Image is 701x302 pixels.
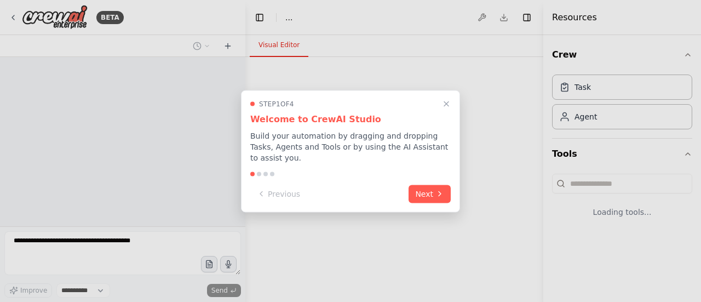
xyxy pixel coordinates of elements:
[250,112,451,126] h3: Welcome to CrewAI Studio
[440,97,453,110] button: Close walkthrough
[250,130,451,163] p: Build your automation by dragging and dropping Tasks, Agents and Tools or by using the AI Assista...
[252,10,267,25] button: Hide left sidebar
[409,185,451,203] button: Next
[250,185,307,203] button: Previous
[259,99,294,108] span: Step 1 of 4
